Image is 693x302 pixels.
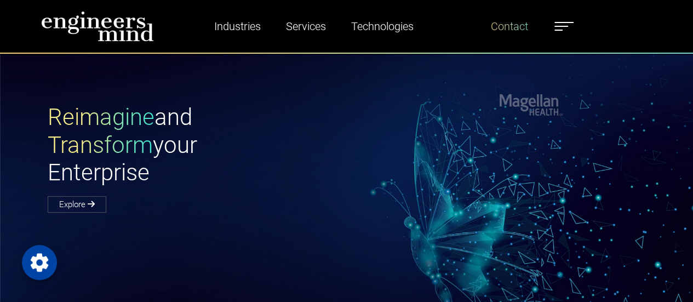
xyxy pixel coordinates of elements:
a: Services [282,14,330,39]
a: Industries [210,14,265,39]
a: Contact [486,14,532,39]
a: Technologies [347,14,418,39]
img: logo [41,11,154,42]
h1: and your Enterprise [48,104,347,186]
span: Transform [48,132,153,158]
a: Explore [48,196,106,213]
span: Reimagine [48,104,154,130]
